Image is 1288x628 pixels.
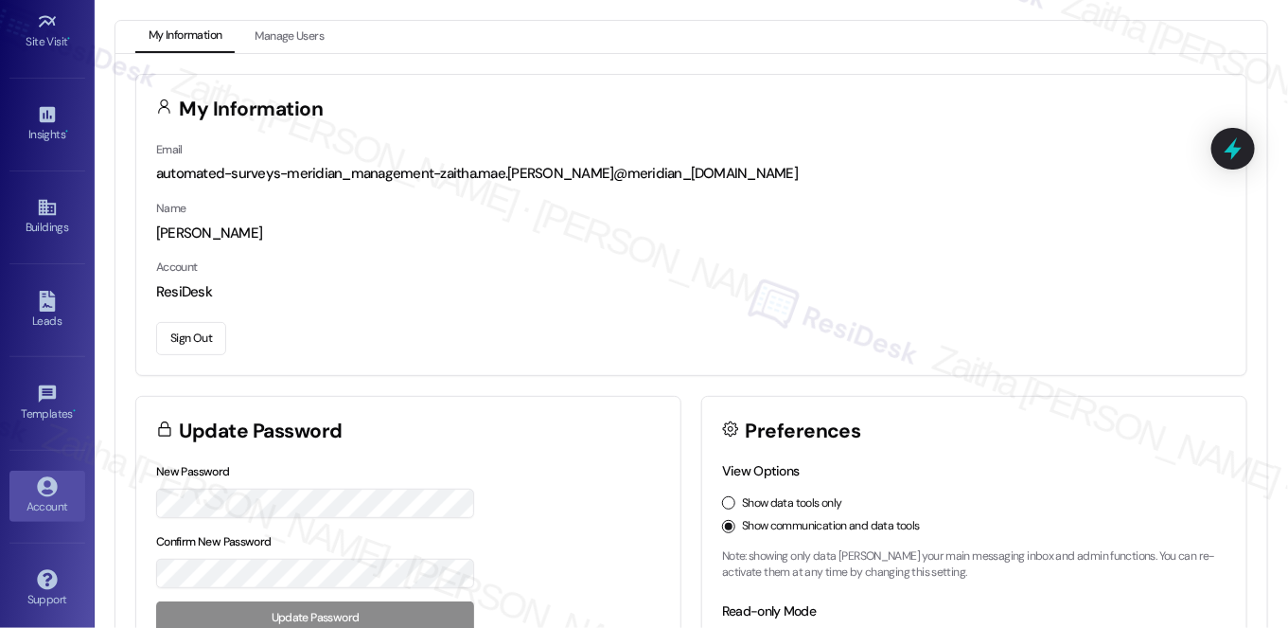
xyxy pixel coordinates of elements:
[9,191,85,242] a: Buildings
[746,422,861,441] h3: Preferences
[180,99,324,119] h3: My Information
[135,21,235,53] button: My Information
[9,471,85,522] a: Account
[9,378,85,429] a: Templates •
[65,125,68,138] span: •
[722,602,816,619] label: Read-only Mode
[742,518,920,535] label: Show communication and data tools
[156,201,186,216] label: Name
[9,6,85,57] a: Site Visit •
[156,142,183,157] label: Email
[722,462,800,479] label: View Options
[73,404,76,418] span: •
[180,422,343,441] h3: Update Password
[722,548,1226,582] p: Note: showing only data [PERSON_NAME] your main messaging inbox and admin functions. You can re-a...
[156,260,198,275] label: Account
[9,564,85,615] a: Support
[156,282,1226,302] div: ResiDesk
[9,285,85,336] a: Leads
[742,495,842,512] label: Show data tools only
[156,534,272,549] label: Confirm New Password
[156,164,1226,184] div: automated-surveys-meridian_management-zaitha.mae.[PERSON_NAME]@meridian_[DOMAIN_NAME]
[156,224,1226,243] div: [PERSON_NAME]
[156,464,230,479] label: New Password
[241,21,337,53] button: Manage Users
[156,322,226,355] button: Sign Out
[9,99,85,150] a: Insights •
[68,32,71,45] span: •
